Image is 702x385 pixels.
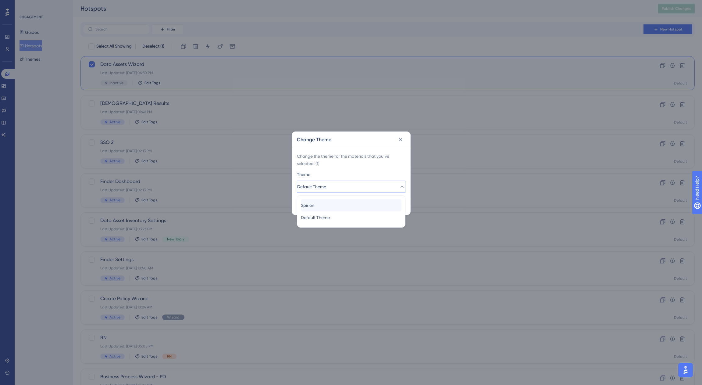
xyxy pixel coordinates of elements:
span: Need Help? [14,2,38,9]
iframe: UserGuiding AI Assistant Launcher [676,361,695,379]
span: Change the theme for the materials that you’ve selected. ( 1 ) [297,153,405,167]
span: Spirion [301,202,314,209]
h2: Change Theme [297,136,331,143]
span: Default Theme [301,214,330,221]
span: Default Theme [297,183,326,190]
span: Theme [297,171,310,178]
